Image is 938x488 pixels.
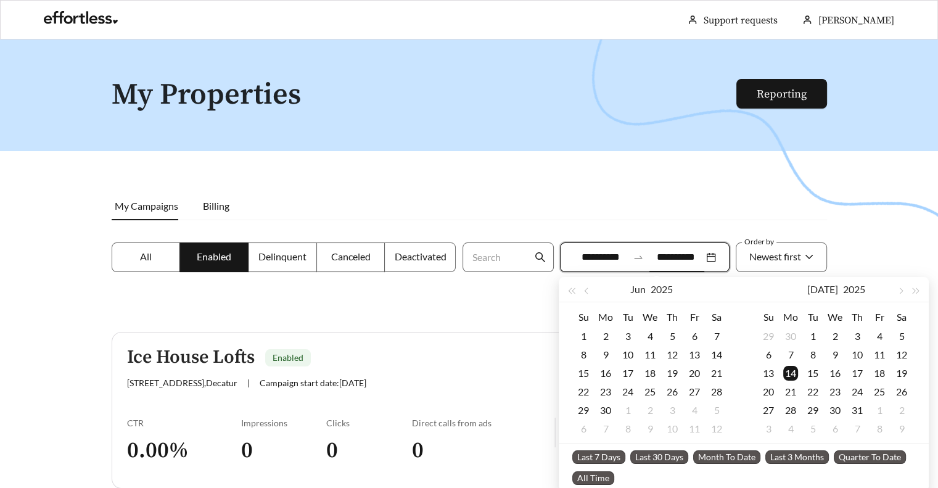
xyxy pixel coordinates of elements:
td: 2025-07-27 [757,401,780,420]
td: 2025-06-02 [594,327,617,345]
th: We [824,307,846,327]
div: 24 [850,384,865,399]
div: 5 [709,403,724,418]
div: 25 [872,384,887,399]
span: swap-right [633,252,644,263]
div: 5 [805,421,820,436]
td: 2025-08-09 [891,420,913,438]
div: 9 [828,347,842,362]
div: 8 [620,421,635,436]
div: 3 [620,329,635,344]
div: 10 [665,421,680,436]
td: 2025-07-12 [706,420,728,438]
td: 2025-06-08 [572,345,594,364]
td: 2025-07-30 [824,401,846,420]
div: 1 [576,329,591,344]
td: 2025-06-20 [683,364,706,383]
div: 28 [709,384,724,399]
div: 18 [872,366,887,381]
div: 10 [850,347,865,362]
td: 2025-07-10 [846,345,868,364]
td: 2025-06-03 [617,327,639,345]
div: 6 [576,421,591,436]
div: 1 [805,329,820,344]
td: 2025-06-19 [661,364,683,383]
div: 2 [894,403,909,418]
img: line [554,418,556,447]
td: 2025-07-01 [802,327,824,345]
div: 20 [761,384,776,399]
button: 2025 [843,277,865,302]
h5: Ice House Lofts [127,347,255,368]
td: 2025-07-12 [891,345,913,364]
td: 2025-07-25 [868,383,891,401]
th: Tu [617,307,639,327]
div: 13 [761,366,776,381]
td: 2025-06-22 [572,383,594,401]
span: Campaign start date: [DATE] [260,378,366,388]
button: [DATE] [807,277,838,302]
div: 28 [783,403,798,418]
div: 1 [620,403,635,418]
td: 2025-07-06 [757,345,780,364]
div: 27 [687,384,702,399]
button: Reporting [736,79,827,109]
td: 2025-07-10 [661,420,683,438]
td: 2025-07-09 [824,345,846,364]
td: 2025-07-02 [639,401,661,420]
div: 12 [894,347,909,362]
span: Enabled [197,250,231,262]
div: 30 [783,329,798,344]
div: 18 [643,366,657,381]
td: 2025-07-15 [802,364,824,383]
div: 11 [643,347,657,362]
div: 23 [598,384,613,399]
td: 2025-07-13 [757,364,780,383]
div: 8 [872,421,887,436]
span: Last 30 Days [630,450,688,464]
th: Th [846,307,868,327]
div: 29 [805,403,820,418]
td: 2025-07-04 [868,327,891,345]
th: Mo [594,307,617,327]
div: 4 [872,329,887,344]
div: 16 [828,366,842,381]
span: All [140,250,152,262]
td: 2025-07-23 [824,383,846,401]
td: 2025-07-04 [683,401,706,420]
div: 24 [620,384,635,399]
td: 2025-06-27 [683,383,706,401]
td: 2025-08-06 [824,420,846,438]
div: 26 [894,384,909,399]
th: Tu [802,307,824,327]
td: 2025-07-03 [846,327,868,345]
td: 2025-06-17 [617,364,639,383]
td: 2025-07-11 [868,345,891,364]
div: 15 [805,366,820,381]
div: CTR [127,418,241,428]
td: 2025-08-01 [868,401,891,420]
a: Reporting [757,87,807,101]
div: 30 [828,403,842,418]
td: 2025-06-28 [706,383,728,401]
div: 22 [805,384,820,399]
h3: 0 [326,437,412,465]
div: 7 [598,421,613,436]
div: 4 [643,329,657,344]
span: to [633,252,644,263]
div: 4 [783,421,798,436]
div: 20 [687,366,702,381]
td: 2025-07-07 [780,345,802,364]
div: 6 [828,421,842,436]
div: 19 [665,366,680,381]
span: Enabled [273,352,303,363]
div: 13 [687,347,702,362]
td: 2025-07-05 [706,401,728,420]
td: 2025-07-31 [846,401,868,420]
td: 2025-06-09 [594,345,617,364]
div: 11 [872,347,887,362]
td: 2025-06-11 [639,345,661,364]
span: All Time [572,471,614,485]
td: 2025-06-15 [572,364,594,383]
td: 2025-07-01 [617,401,639,420]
